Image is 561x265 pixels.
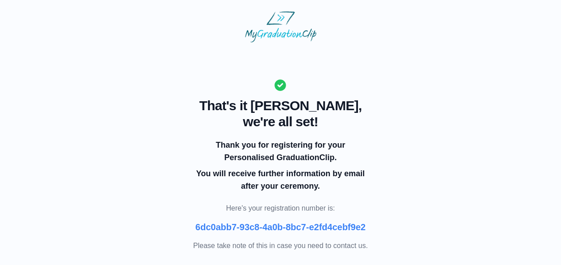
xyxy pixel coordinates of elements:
[245,11,316,42] img: MyGraduationClip
[195,139,366,164] p: Thank you for registering for your Personalised GraduationClip.
[193,203,368,214] p: Here's your registration number is:
[193,98,368,114] span: That's it [PERSON_NAME],
[193,240,368,251] p: Please take note of this in case you need to contact us.
[195,167,366,192] p: You will receive further information by email after your ceremony.
[193,114,368,130] span: we're all set!
[195,222,366,232] b: 6dc0abb7-93c8-4a0b-8bc7-e2fd4cebf9e2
